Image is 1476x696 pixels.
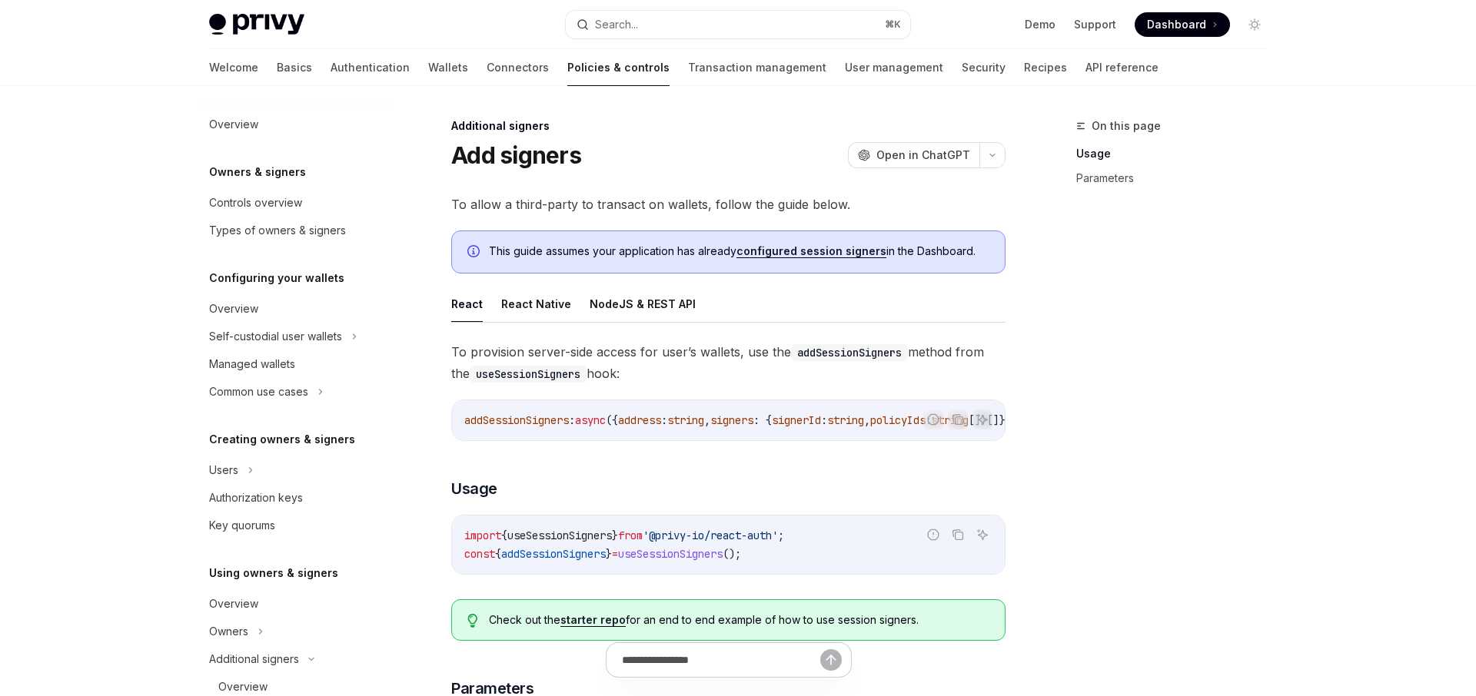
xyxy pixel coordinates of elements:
[1092,117,1161,135] span: On this page
[489,244,989,259] span: This guide assumes your application has already in the Dashboard.
[612,529,618,542] span: }
[197,189,394,217] a: Controls overview
[962,49,1006,86] a: Security
[451,341,1006,384] span: To provision server-side access for user’s wallets, use the method from the hook:
[876,147,970,163] span: Open in ChatGPT
[969,413,1012,427] span: []}[]})
[972,409,992,429] button: Ask AI
[428,49,468,86] a: Wallets
[209,194,302,212] div: Controls overview
[1076,141,1279,166] a: Usage
[569,413,575,427] span: :
[753,413,772,427] span: : {
[618,547,723,561] span: useSessionSigners
[1076,166,1279,191] a: Parameters
[1074,17,1116,32] a: Support
[277,49,312,86] a: Basics
[470,366,587,383] code: useSessionSigners
[197,484,394,512] a: Authorization keys
[575,413,606,427] span: async
[209,163,306,181] h5: Owners & signers
[489,612,989,628] span: Check out the for an end to end example of how to use session signers.
[218,678,268,696] div: Overview
[667,413,704,427] span: string
[821,413,827,427] span: :
[1024,49,1067,86] a: Recipes
[688,49,826,86] a: Transaction management
[197,217,394,244] a: Types of owners & signers
[501,286,571,322] button: React Native
[885,18,901,31] span: ⌘ K
[209,49,258,86] a: Welcome
[618,413,661,427] span: address
[451,478,497,499] span: Usage
[704,413,710,427] span: ,
[736,244,886,258] a: configured session signers
[1085,49,1159,86] a: API reference
[567,49,670,86] a: Policies & controls
[209,516,275,535] div: Key quorums
[467,245,483,260] svg: Info
[209,595,258,613] div: Overview
[923,525,943,545] button: Report incorrect code
[595,15,638,34] div: Search...
[487,49,549,86] a: Connectors
[923,409,943,429] button: Report incorrect code
[209,221,346,240] div: Types of owners & signers
[197,111,394,138] a: Overview
[209,269,344,287] h5: Configuring your wallets
[1242,12,1267,37] button: Toggle dark mode
[778,529,784,542] span: ;
[1025,17,1055,32] a: Demo
[197,512,394,539] a: Key quorums
[451,194,1006,215] span: To allow a third-party to transact on wallets, follow the guide below.
[566,11,910,38] button: Search...⌘K
[606,547,612,561] span: }
[1135,12,1230,37] a: Dashboard
[209,564,338,582] h5: Using owners & signers
[848,142,979,168] button: Open in ChatGPT
[331,49,410,86] a: Authentication
[618,529,643,542] span: from
[590,286,696,322] button: NodeJS & REST API
[209,115,258,134] div: Overview
[197,350,394,378] a: Managed wallets
[560,613,626,627] a: starter repo
[1147,17,1206,32] span: Dashboard
[209,14,304,35] img: light logo
[791,344,908,361] code: addSessionSigners
[827,413,864,427] span: string
[209,461,238,479] div: Users
[209,355,295,373] div: Managed wallets
[209,622,248,641] div: Owners
[507,529,612,542] span: useSessionSigners
[606,413,618,427] span: ({
[495,547,501,561] span: {
[209,489,303,507] div: Authorization keys
[209,650,299,668] div: Additional signers
[723,547,741,561] span: ();
[870,413,926,427] span: policyIds
[661,413,667,427] span: :
[197,295,394,323] a: Overview
[864,413,870,427] span: ,
[845,49,943,86] a: User management
[209,300,258,318] div: Overview
[451,141,581,169] h1: Add signers
[948,409,968,429] button: Copy the contents from the code block
[209,327,342,346] div: Self-custodial user wallets
[612,547,618,561] span: =
[209,383,308,401] div: Common use cases
[464,413,569,427] span: addSessionSigners
[643,529,778,542] span: '@privy-io/react-auth'
[464,547,495,561] span: const
[209,430,355,449] h5: Creating owners & signers
[710,413,753,427] span: signers
[451,118,1006,134] div: Additional signers
[772,413,821,427] span: signerId
[972,525,992,545] button: Ask AI
[467,614,478,628] svg: Tip
[197,590,394,618] a: Overview
[820,649,842,671] button: Send message
[451,286,483,322] button: React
